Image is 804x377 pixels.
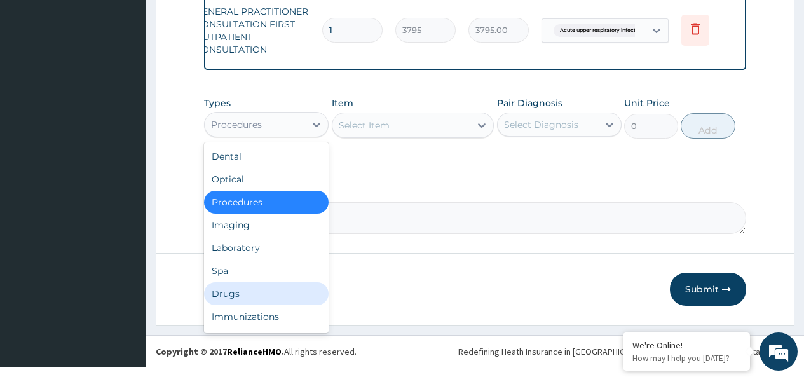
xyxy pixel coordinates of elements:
div: Others [204,328,329,351]
span: Acute upper respiratory infect... [554,24,646,37]
textarea: Type your message and hit 'Enter' [6,246,242,291]
button: Add [681,113,735,139]
div: Imaging [204,214,329,236]
div: Drugs [204,282,329,305]
div: Laboratory [204,236,329,259]
div: Optical [204,168,329,191]
div: Dental [204,145,329,168]
a: RelianceHMO [227,346,282,357]
strong: Copyright © 2017 . [156,346,284,357]
label: Item [332,97,353,109]
div: Redefining Heath Insurance in [GEOGRAPHIC_DATA] using Telemedicine and Data Science! [458,345,794,358]
label: Pair Diagnosis [497,97,562,109]
img: d_794563401_company_1708531726252_794563401 [24,64,51,95]
span: We're online! [74,109,175,238]
button: Submit [670,273,746,306]
div: Minimize live chat window [208,6,239,37]
label: Comment [204,184,746,195]
div: Procedures [204,191,329,214]
div: Immunizations [204,305,329,328]
p: How may I help you today? [632,353,740,364]
label: Unit Price [624,97,670,109]
footer: All rights reserved. [146,335,804,367]
div: Select Diagnosis [504,118,578,131]
div: We're Online! [632,339,740,351]
div: Chat with us now [66,71,214,88]
div: Select Item [339,119,390,132]
div: Procedures [211,118,262,131]
div: Spa [204,259,329,282]
label: Types [204,98,231,109]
